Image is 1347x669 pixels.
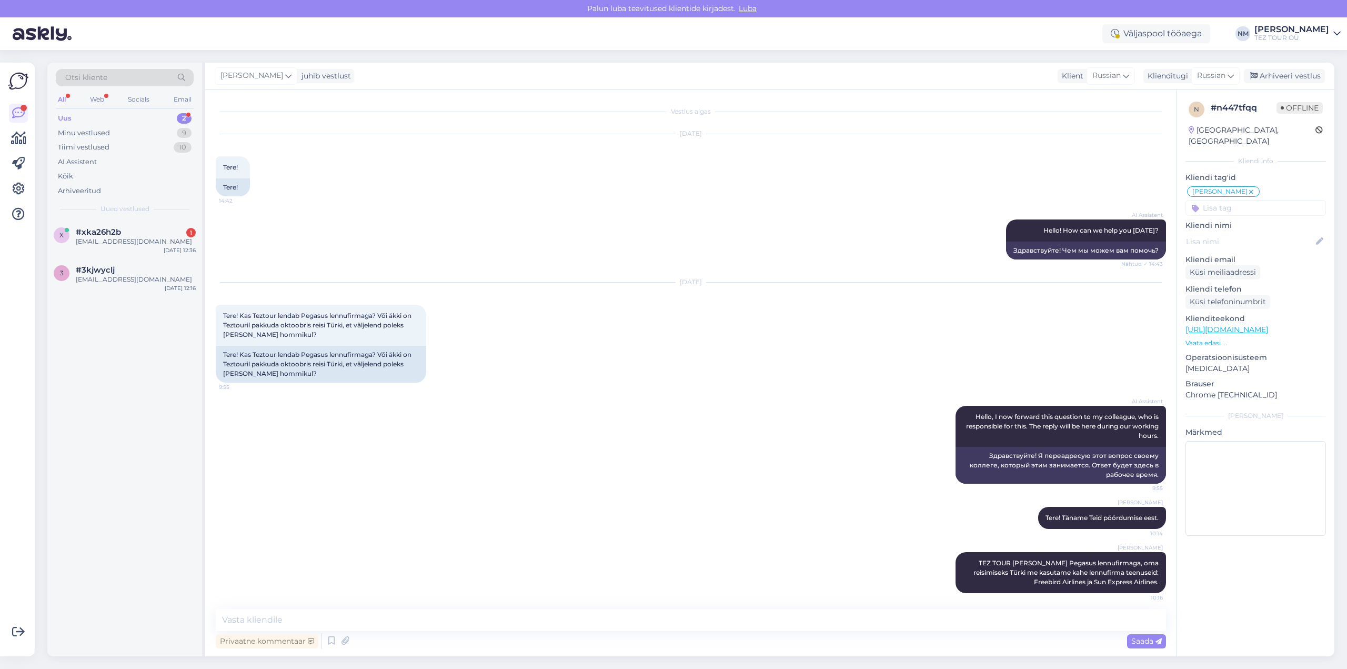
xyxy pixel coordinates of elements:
[1043,226,1159,234] span: Hello! How can we help you [DATE]?
[216,346,426,383] div: Tere! Kas Teztour lendab Pegasus lennufirmaga? Või äkki on Teztouril pakkuda oktoobris reisi Türk...
[58,113,72,124] div: Uus
[1185,325,1268,334] a: [URL][DOMAIN_NAME]
[1185,313,1326,324] p: Klienditeekond
[1185,338,1326,348] p: Vaata edasi ...
[1123,484,1163,492] span: 9:55
[1185,156,1326,166] div: Kliendi info
[220,70,283,82] span: [PERSON_NAME]
[219,197,258,205] span: 14:42
[216,634,318,648] div: Privaatne kommentaar
[1185,220,1326,231] p: Kliendi nimi
[216,277,1166,287] div: [DATE]
[1254,25,1329,34] div: [PERSON_NAME]
[88,93,106,106] div: Web
[216,107,1166,116] div: Vestlus algas
[1118,498,1163,506] span: [PERSON_NAME]
[56,93,68,106] div: All
[1118,544,1163,552] span: [PERSON_NAME]
[1131,636,1162,646] span: Saada
[1123,530,1163,537] span: 10:14
[60,269,64,277] span: 3
[1194,105,1199,113] span: n
[1185,352,1326,363] p: Operatsioonisüsteem
[76,237,196,246] div: [EMAIL_ADDRESS][DOMAIN_NAME]
[973,559,1160,586] span: TEZ TOUR [PERSON_NAME] Pegasus lennufirmaga, oma reisimiseks Türki me kasutame kahe lennufirma te...
[65,72,107,83] span: Otsi kliente
[186,228,196,237] div: 1
[172,93,194,106] div: Email
[1211,102,1276,114] div: # n447tfqq
[966,413,1160,440] span: Hello, I now forward this question to my colleague, who is responsible for this. The reply will b...
[1185,427,1326,438] p: Märkmed
[126,93,152,106] div: Socials
[736,4,760,13] span: Luba
[1092,70,1121,82] span: Russian
[1276,102,1323,114] span: Offline
[58,142,109,153] div: Tiimi vestlused
[100,204,149,214] span: Uued vestlused
[1123,594,1163,602] span: 10:16
[1186,236,1314,247] input: Lisa nimi
[164,246,196,254] div: [DATE] 12:36
[956,447,1166,484] div: Здравствуйте! Я переадресую этот вопрос своему коллеге, который этим занимается. Ответ будет здес...
[1254,34,1329,42] div: TEZ TOUR OÜ
[1123,397,1163,405] span: AI Assistent
[165,284,196,292] div: [DATE] 12:16
[8,71,28,91] img: Askly Logo
[1192,188,1248,195] span: [PERSON_NAME]
[58,128,110,138] div: Minu vestlused
[59,231,64,239] span: x
[76,275,196,284] div: [EMAIL_ADDRESS][DOMAIN_NAME]
[1189,125,1315,147] div: [GEOGRAPHIC_DATA], [GEOGRAPHIC_DATA]
[1046,514,1159,522] span: Tere! Täname Teid pöördumise eest.
[1235,26,1250,41] div: NM
[1185,378,1326,390] p: Brauser
[1254,25,1341,42] a: [PERSON_NAME]TEZ TOUR OÜ
[223,163,238,171] span: Tere!
[1185,284,1326,295] p: Kliendi telefon
[1123,211,1163,219] span: AI Assistent
[76,265,115,275] span: #3kjwyclj
[174,142,192,153] div: 10
[1185,363,1326,374] p: [MEDICAL_DATA]
[58,157,97,167] div: AI Assistent
[297,71,351,82] div: juhib vestlust
[1185,390,1326,401] p: Chrome [TECHNICAL_ID]
[1244,69,1325,83] div: Arhiveeri vestlus
[1006,242,1166,259] div: Здравствуйте! Чем мы можем вам помочь?
[1185,295,1270,309] div: Küsi telefoninumbrit
[1121,260,1163,268] span: Nähtud ✓ 14:43
[58,171,73,182] div: Kõik
[58,186,101,196] div: Arhiveeritud
[1197,70,1225,82] span: Russian
[216,178,250,196] div: Tere!
[219,383,258,391] span: 9:55
[1185,265,1260,279] div: Küsi meiliaadressi
[177,128,192,138] div: 9
[76,227,121,237] span: #xka26h2b
[1185,172,1326,183] p: Kliendi tag'id
[1058,71,1083,82] div: Klient
[177,113,192,124] div: 2
[1185,254,1326,265] p: Kliendi email
[216,129,1166,138] div: [DATE]
[1185,200,1326,216] input: Lisa tag
[223,312,413,338] span: Tere! Kas Teztour lendab Pegasus lennufirmaga? Või äkki on Teztouril pakkuda oktoobris reisi Türk...
[1143,71,1188,82] div: Klienditugi
[1185,411,1326,421] div: [PERSON_NAME]
[1102,24,1210,43] div: Väljaspool tööaega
